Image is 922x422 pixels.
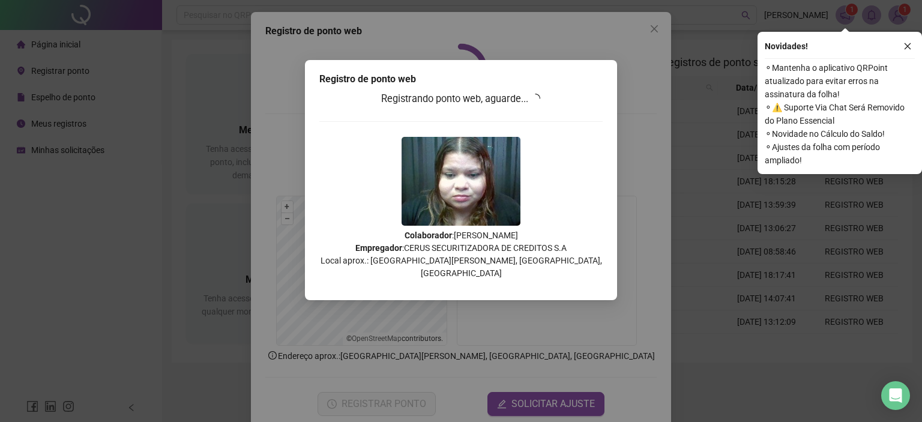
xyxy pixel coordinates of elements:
div: Registro de ponto web [319,72,603,86]
h3: Registrando ponto web, aguarde... [319,91,603,107]
span: close [903,42,912,50]
span: loading [531,94,540,103]
p: : [PERSON_NAME] : CERUS SECURITIZADORA DE CREDITOS S.A Local aprox.: [GEOGRAPHIC_DATA][PERSON_NAM... [319,229,603,280]
img: 2Q== [402,137,520,226]
strong: Empregador [355,243,402,253]
span: ⚬ Ajustes da folha com período ampliado! [765,140,915,167]
div: Open Intercom Messenger [881,381,910,410]
span: ⚬ Mantenha o aplicativo QRPoint atualizado para evitar erros na assinatura da folha! [765,61,915,101]
strong: Colaborador [405,231,452,240]
span: ⚬ Novidade no Cálculo do Saldo! [765,127,915,140]
span: ⚬ ⚠️ Suporte Via Chat Será Removido do Plano Essencial [765,101,915,127]
span: Novidades ! [765,40,808,53]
